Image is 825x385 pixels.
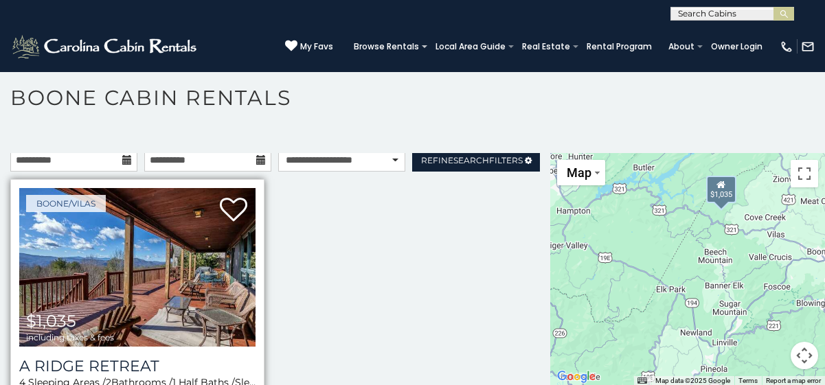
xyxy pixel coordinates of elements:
[738,377,758,384] a: Terms (opens in new tab)
[19,188,256,347] img: A Ridge Retreat
[285,40,333,54] a: My Favs
[10,33,201,60] img: White-1-2.png
[26,195,106,212] a: Boone/Vilas
[791,160,818,187] button: Toggle fullscreen view
[557,160,605,185] button: Change map style
[300,40,333,53] span: My Favs
[567,165,591,180] span: Map
[421,155,523,165] span: Refine Filters
[412,148,539,172] a: RefineSearchFilters
[429,37,512,56] a: Local Area Guide
[655,377,730,384] span: Map data ©2025 Google
[780,40,793,54] img: phone-regular-white.png
[347,37,426,56] a: Browse Rentals
[662,37,701,56] a: About
[453,155,489,165] span: Search
[706,176,736,203] div: $1,035
[26,333,114,342] span: including taxes & fees
[26,311,76,331] span: $1,035
[801,40,815,54] img: mail-regular-white.png
[791,342,818,369] button: Map camera controls
[19,188,256,347] a: A Ridge Retreat $1,035 including taxes & fees
[704,37,769,56] a: Owner Login
[19,357,256,375] a: A Ridge Retreat
[220,196,247,225] a: Add to favorites
[766,377,821,384] a: Report a map error
[515,37,577,56] a: Real Estate
[580,37,659,56] a: Rental Program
